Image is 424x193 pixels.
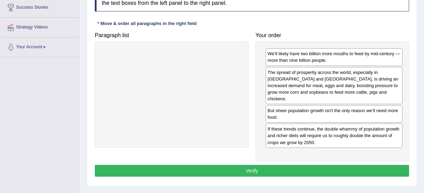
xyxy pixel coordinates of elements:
[95,20,199,27] div: * Move & order all paragraphs in the right field
[266,48,403,66] div: We’ll likely have two billion more mouths to feed by mid-century — more than nine billion people.
[256,32,409,39] h4: Your order
[266,67,403,104] div: The spread of prosperity across the world, especially in [GEOGRAPHIC_DATA] and [GEOGRAPHIC_DATA],...
[266,124,403,148] div: If these trends continue, the double whammy of population growth and richer diets will require us...
[266,105,403,123] div: But sheer population growth isn't the only reason we’ll need more food.
[95,32,249,39] h4: Paragraph list
[0,18,80,35] a: Strategy Videos
[0,37,80,55] a: Your Account
[95,165,409,177] button: Verify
